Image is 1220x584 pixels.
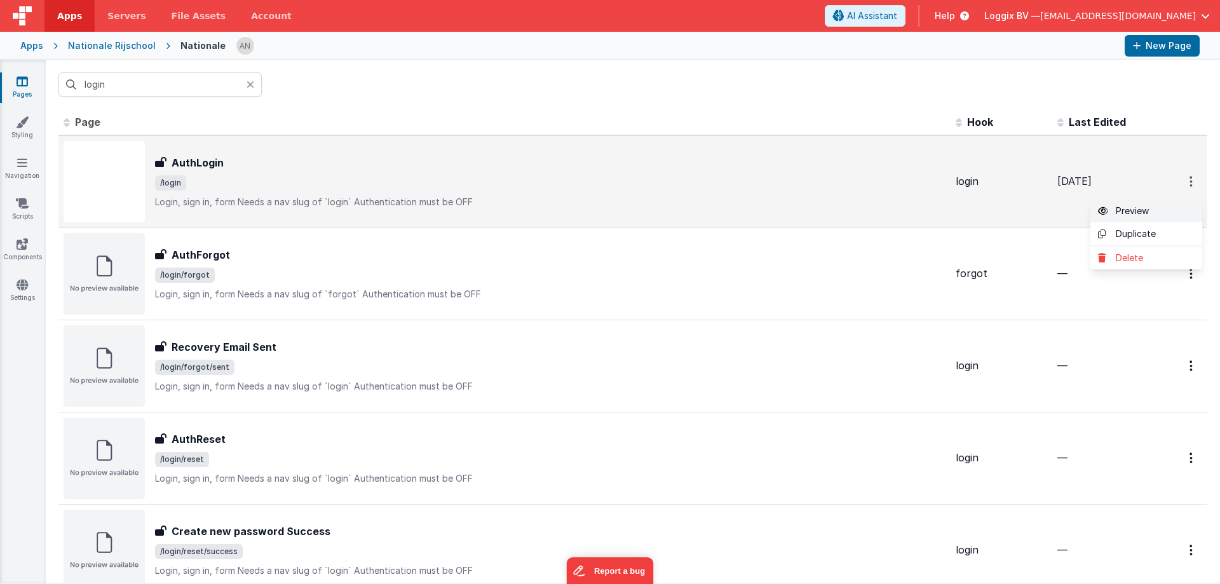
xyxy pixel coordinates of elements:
button: Loggix BV — [EMAIL_ADDRESS][DOMAIN_NAME] [984,10,1210,22]
a: Delete [1090,247,1202,269]
span: File Assets [172,10,226,22]
span: [EMAIL_ADDRESS][DOMAIN_NAME] [1040,10,1196,22]
span: AI Assistant [847,10,897,22]
a: Preview [1090,200,1202,222]
a: Duplicate [1090,222,1202,247]
span: Help [935,10,955,22]
span: Servers [107,10,146,22]
span: Loggix BV — [984,10,1040,22]
iframe: Marker.io feedback button [567,557,654,584]
span: Apps [57,10,82,22]
button: AI Assistant [825,5,905,27]
div: Options [1090,200,1202,269]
